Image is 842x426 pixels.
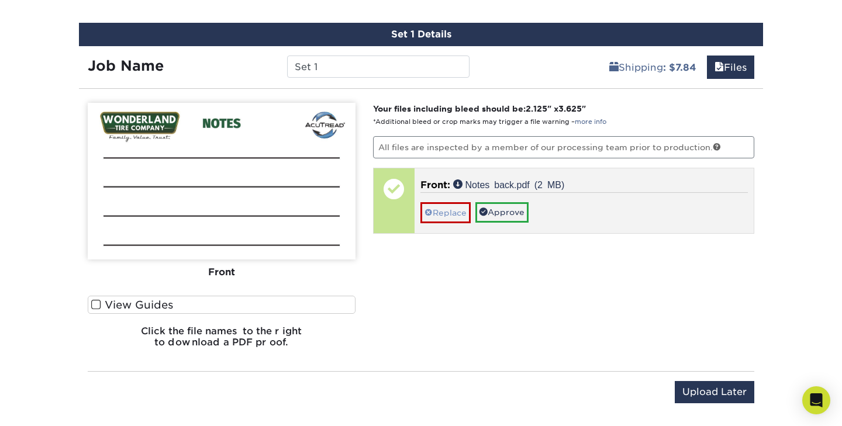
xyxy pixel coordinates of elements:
a: Notes back.pdf (2 MB) [453,179,565,189]
div: Set 1 Details [79,23,763,46]
b: : $7.84 [663,62,696,73]
a: Shipping: $7.84 [602,56,704,79]
iframe: Google Customer Reviews [3,390,99,422]
a: more info [575,118,606,126]
a: Approve [475,202,529,222]
span: files [715,62,724,73]
small: *Additional bleed or crop marks may trigger a file warning – [373,118,606,126]
h6: Click the file names to the right to download a PDF proof. [88,325,356,357]
span: Front: [420,179,450,191]
input: Upload Later [675,381,754,403]
a: Replace [420,202,471,223]
strong: Job Name [88,57,164,74]
span: shipping [609,62,619,73]
div: Front [88,259,356,285]
strong: Your files including bleed should be: " x " [373,104,586,113]
span: 3.625 [558,104,582,113]
p: All files are inspected by a member of our processing team prior to production. [373,136,755,158]
div: Open Intercom Messenger [802,386,830,414]
input: Enter a job name [287,56,469,78]
span: 2.125 [526,104,547,113]
label: View Guides [88,296,356,314]
a: Files [707,56,754,79]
